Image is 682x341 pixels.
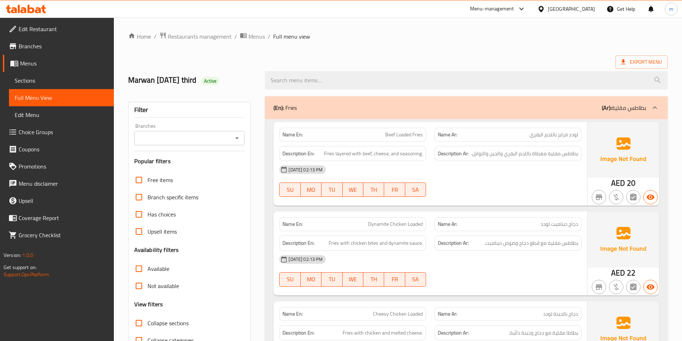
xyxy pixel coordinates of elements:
[9,72,114,89] a: Sections
[134,300,163,308] h3: View filters
[273,32,310,41] span: Full menu view
[19,179,108,188] span: Menu disclaimer
[343,182,363,197] button: WE
[159,32,232,41] a: Restaurants management
[282,328,314,337] strong: Description En:
[9,106,114,123] a: Edit Menu
[3,141,114,158] a: Coupons
[615,55,668,69] span: Export Menu
[438,310,457,318] strong: Name Ar:
[385,131,423,138] span: Beef Loaded Fries
[201,77,220,85] div: Active
[304,185,319,195] span: MO
[471,149,578,158] span: بطاطس مقلية مغطاة باللحم البقري والجبن والتوابل.
[643,280,658,294] button: Available
[509,328,578,337] span: بطاطا مقلية مع دجاج وجبنة ذائبة.
[363,272,384,287] button: TH
[3,192,114,209] a: Upsell
[321,272,342,287] button: TU
[324,185,339,195] span: TU
[286,166,325,173] span: [DATE] 02:13 PM
[147,176,173,184] span: Free items
[282,185,298,195] span: SU
[387,274,402,284] span: FR
[3,123,114,141] a: Choice Groups
[529,131,578,138] span: لودد فرايز باللحم البقري
[282,149,314,158] strong: Description En:
[19,214,108,222] span: Coverage Report
[627,266,635,280] span: 22
[484,239,578,248] span: بطاطس مقلية مع قطع دجاج وصوص ديناميت.
[602,102,611,113] b: (Ar):
[22,250,33,260] span: 1.0.0
[438,131,457,138] strong: Name Ar:
[324,274,339,284] span: TU
[548,5,595,13] div: [GEOGRAPHIC_DATA]
[438,328,469,337] strong: Description Ar:
[343,328,423,337] span: Fries with chicken and melted cheese.
[621,58,662,67] span: Export Menu
[3,175,114,192] a: Menu disclaimer
[15,111,108,119] span: Edit Menu
[268,32,270,41] li: /
[147,319,189,327] span: Collapse sections
[301,272,321,287] button: MO
[366,274,381,284] span: TH
[304,274,319,284] span: MO
[19,42,108,50] span: Branches
[19,145,108,154] span: Coupons
[282,274,298,284] span: SU
[19,196,108,205] span: Upsell
[265,71,668,89] input: search
[324,149,423,158] span: Fries layered with beef, cheese, and seasoning.
[408,185,423,195] span: SA
[643,190,658,204] button: Available
[345,274,361,284] span: WE
[279,182,300,197] button: SU
[384,182,405,197] button: FR
[329,239,423,248] span: Fries with chicken bites and dynamite sauce.
[4,263,37,272] span: Get support on:
[587,122,659,178] img: Ae5nvW7+0k+MAAAAAElFTkSuQmCC
[4,250,21,260] span: Version:
[609,280,623,294] button: Purchased item
[343,272,363,287] button: WE
[626,190,640,204] button: Not has choices
[274,103,297,112] p: Fries
[282,239,314,248] strong: Description En:
[128,32,668,41] nav: breadcrumb
[609,190,623,204] button: Purchased item
[20,59,108,68] span: Menus
[438,220,457,228] strong: Name Ar:
[384,272,405,287] button: FR
[438,239,469,248] strong: Description Ar:
[669,5,673,13] span: m
[587,211,659,267] img: Ae5nvW7+0k+MAAAAAElFTkSuQmCC
[15,93,108,102] span: Full Menu View
[405,182,426,197] button: SA
[592,190,606,204] button: Not branch specific item
[201,78,220,84] span: Active
[282,220,303,228] strong: Name En:
[387,185,402,195] span: FR
[147,193,198,201] span: Branch specific items
[19,162,108,171] span: Promotions
[438,149,469,158] strong: Description Ar:
[265,96,668,119] div: (En): Fries(Ar):بطاطس مقلية
[128,32,151,41] a: Home
[19,231,108,239] span: Grocery Checklist
[147,264,169,273] span: Available
[626,280,640,294] button: Not has choices
[602,103,646,112] p: بطاطس مقلية
[240,32,265,41] a: Menus
[286,256,325,263] span: [DATE] 02:13 PM
[147,282,179,290] span: Not available
[3,20,114,38] a: Edit Restaurant
[154,32,156,41] li: /
[373,310,423,318] span: Cheesy Chicken Loaded
[3,55,114,72] a: Menus
[627,176,635,190] span: 20
[282,131,303,138] strong: Name En:
[611,176,625,190] span: AED
[147,210,176,219] span: Has choices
